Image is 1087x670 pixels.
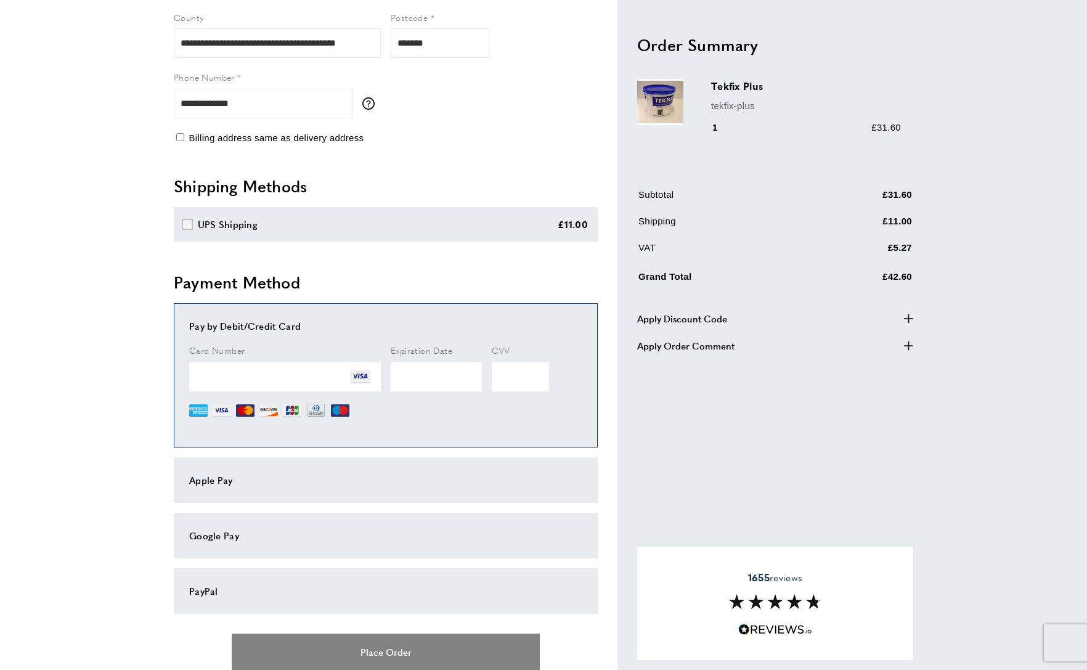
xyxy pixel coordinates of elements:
[815,213,912,237] td: £11.00
[492,362,549,391] iframe: Secure Credit Card Frame - CVV
[189,319,582,333] div: Pay by Debit/Credit Card
[391,344,452,356] span: Expiration Date
[189,473,582,488] div: Apple Pay
[176,133,184,141] input: Billing address same as delivery address
[189,401,208,420] img: AE.png
[748,571,802,584] span: reviews
[391,362,482,391] iframe: Secure Credit Card Frame - Expiration Date
[815,240,912,264] td: £5.27
[189,528,582,543] div: Google Pay
[391,11,428,23] span: Postcode
[213,401,231,420] img: VI.png
[492,344,510,356] span: CVV
[189,133,364,143] span: Billing address same as delivery address
[711,120,735,134] div: 1
[638,187,814,211] td: Subtotal
[637,338,735,353] span: Apply Order Comment
[637,33,913,55] h2: Order Summary
[362,97,381,110] button: More information
[637,79,683,125] img: Tekfix Plus
[815,266,912,293] td: £42.60
[558,217,588,232] div: £11.00
[638,266,814,293] td: Grand Total
[729,594,821,609] img: Reviews section
[174,11,203,23] span: County
[189,344,245,356] span: Card Number
[711,98,901,113] p: tekfix-plus
[331,401,349,420] img: MI.png
[711,79,901,93] h3: Tekfix Plus
[189,584,582,599] div: PayPal
[198,217,258,232] div: UPS Shipping
[306,401,326,420] img: DN.png
[638,240,814,264] td: VAT
[174,271,598,293] h2: Payment Method
[259,401,278,420] img: DI.png
[350,366,371,387] img: VI.png
[174,71,235,83] span: Phone Number
[638,213,814,237] td: Shipping
[232,634,540,670] button: Place Order
[283,401,301,420] img: JCB.png
[815,187,912,211] td: £31.60
[871,121,901,132] span: £31.60
[637,311,727,325] span: Apply Discount Code
[174,175,598,197] h2: Shipping Methods
[738,624,812,635] img: Reviews.io 5 stars
[236,401,254,420] img: MC.png
[748,570,770,584] strong: 1655
[189,362,381,391] iframe: Secure Credit Card Frame - Credit Card Number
